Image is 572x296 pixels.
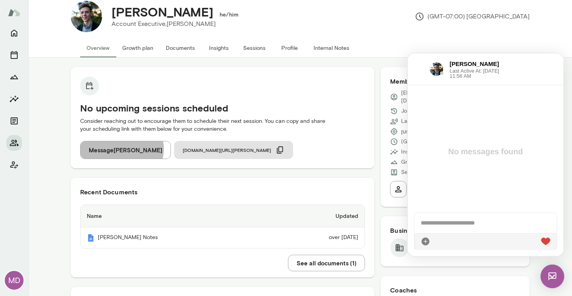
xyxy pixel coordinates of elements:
p: Joined [DATE] [401,107,434,115]
img: Mento [8,5,20,20]
p: Last online [DATE] [401,117,445,125]
button: Overview [80,38,116,57]
button: Sessions [6,47,22,63]
h6: Member Details [390,77,520,86]
button: Message[PERSON_NAME] [80,141,171,159]
button: Insights [201,38,236,57]
td: over [DATE] [269,227,365,248]
button: Members [6,135,22,151]
th: Name [81,205,269,227]
h6: Business Plan [390,226,520,235]
img: Mento | Coaching sessions [87,234,95,242]
h5: No upcoming sessions scheduled [80,102,365,114]
button: Internal Notes [307,38,356,57]
button: Home [6,25,22,41]
button: Client app [6,157,22,173]
th: [PERSON_NAME] Notes [81,227,269,248]
button: Growth Plan [6,69,22,85]
img: Mason Diaz [71,1,102,32]
button: Documents [6,113,22,129]
h6: Recent Documents [80,187,365,197]
p: [EMAIL_ADDRESS][PERSON_NAME][DOMAIN_NAME] [401,89,520,105]
p: Growth Plan: Started [401,158,452,166]
h6: Coaches [390,285,520,295]
button: Sessions [236,38,272,57]
span: [DOMAIN_NAME][URL][PERSON_NAME] [183,147,271,153]
span: [US_STATE], [GEOGRAPHIC_DATA] [401,128,476,135]
h6: he/him [220,11,239,18]
img: heart [133,184,143,192]
button: Growth plan [116,38,159,57]
img: https://nyc3.digitaloceanspaces.com/mento-space/profiles/clg5qwpxo00450rw88cj9a2f6-1680824252017.png [22,9,36,23]
p: Seat Type: Standard/Leadership [401,168,481,176]
p: (GMT-07:00) [GEOGRAPHIC_DATA] [401,138,492,146]
button: See all documents (1) [288,255,365,271]
p: (GMT-07:00) [GEOGRAPHIC_DATA] [415,12,530,21]
span: Last Active At: [DATE] 11:56 AM [42,15,104,25]
div: Attach [13,183,22,193]
h4: [PERSON_NAME] [112,4,213,19]
h6: [PERSON_NAME] [42,6,104,15]
th: Updated [269,205,365,227]
button: Insights [6,91,22,107]
button: Documents [159,38,201,57]
p: Insights Status: Unsent [401,148,458,156]
button: Profile [272,38,307,57]
p: Consider reaching out to encourage them to schedule their next session. You can copy and share yo... [80,117,365,133]
p: Account Executive, [PERSON_NAME] [112,19,233,29]
button: [DOMAIN_NAME][URL][PERSON_NAME] [174,141,293,159]
div: MD [5,271,24,290]
div: Live Reaction [133,183,143,193]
